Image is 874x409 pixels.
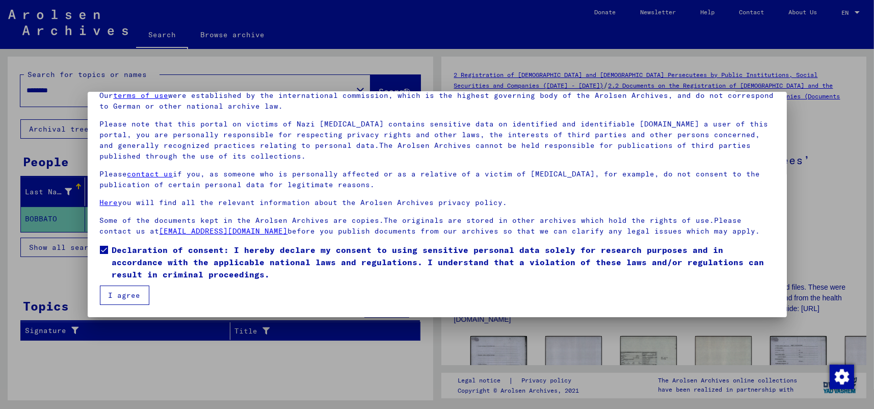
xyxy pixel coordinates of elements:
p: Please note that this portal on victims of Nazi [MEDICAL_DATA] contains sensitive data on identif... [100,119,775,162]
a: terms of use [114,91,169,100]
p: Some of the documents kept in the Arolsen Archives are copies.The originals are stored in other a... [100,215,775,237]
span: Declaration of consent: I hereby declare my consent to using sensitive personal data solely for r... [112,244,775,280]
img: Change consent [830,365,854,389]
p: Our were established by the international commission, which is the highest governing body of the ... [100,90,775,112]
a: Here [100,198,118,207]
p: you will find all the relevant information about the Arolsen Archives privacy policy. [100,197,775,208]
div: Change consent [829,364,854,389]
a: [EMAIL_ADDRESS][DOMAIN_NAME] [160,226,288,236]
p: Please if you, as someone who is personally affected or as a relative of a victim of [MEDICAL_DAT... [100,169,775,190]
a: contact us [127,169,173,178]
button: I agree [100,286,149,305]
